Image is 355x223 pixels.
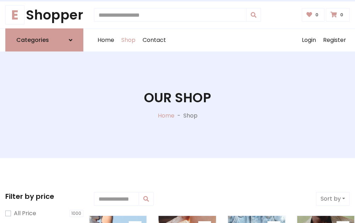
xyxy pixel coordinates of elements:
a: 0 [326,8,350,22]
button: Sort by [316,192,350,206]
span: 0 [314,12,320,18]
p: Shop [183,111,198,120]
a: EShopper [5,7,83,23]
p: - [174,111,183,120]
a: Home [94,29,118,51]
h1: Shopper [5,7,83,23]
a: Shop [118,29,139,51]
h5: Filter by price [5,192,83,201]
a: Login [298,29,320,51]
h1: Our Shop [144,90,211,105]
a: Home [158,111,174,120]
a: Contact [139,29,170,51]
h6: Categories [16,37,49,43]
span: 0 [338,12,345,18]
label: All Price [14,209,36,218]
a: Register [320,29,350,51]
span: E [5,5,24,25]
span: 1000 [70,210,84,217]
a: 0 [302,8,325,22]
a: Categories [5,28,83,51]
